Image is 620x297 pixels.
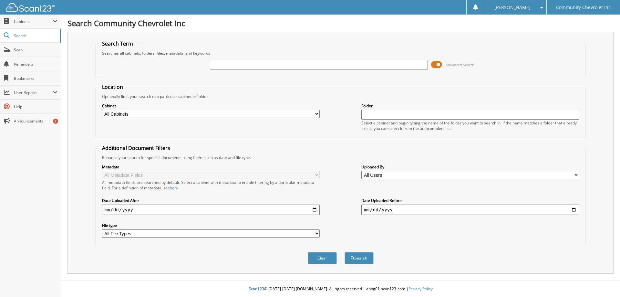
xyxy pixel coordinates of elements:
legend: Additional Document Filters [99,144,173,152]
label: Date Uploaded Before [361,198,579,203]
input: start [102,205,320,215]
label: Uploaded By [361,164,579,170]
span: Search [14,33,57,38]
div: Select a cabinet and begin typing the name of the folder you want to search in. If the name match... [361,120,579,131]
legend: Search Term [99,40,136,47]
span: [PERSON_NAME] [494,5,531,9]
label: Folder [361,103,579,109]
a: Privacy Policy [408,286,433,292]
label: Metadata [102,164,320,170]
span: Reminders [14,61,57,67]
button: Clear [308,252,337,264]
h1: Search Community Chevrolet Inc [67,18,614,28]
div: Optionally limit your search to a particular cabinet or folder [99,94,583,99]
button: Search [345,252,374,264]
label: Date Uploaded After [102,198,320,203]
div: Searches all cabinets, folders, files, metadata, and keywords [99,50,583,56]
span: User Reports [14,90,53,95]
label: File type [102,223,320,228]
span: Cabinets [14,19,53,24]
span: Announcements [14,118,57,124]
img: scan123-logo-white.svg [6,3,55,12]
span: Scan123 [249,286,264,292]
label: Cabinet [102,103,320,109]
div: All metadata fields are searched by default. Select a cabinet with metadata to enable filtering b... [102,180,320,191]
a: here [170,185,178,191]
span: Community Chevrolet Inc [556,5,611,9]
legend: Location [99,83,126,90]
span: Advanced Search [446,62,474,67]
input: end [361,205,579,215]
div: Enhance your search for specific documents using filters such as date and file type. [99,155,583,160]
span: Scan [14,47,57,53]
div: © [DATE]-[DATE] [DOMAIN_NAME]. All rights reserved | appg01-scan123-com | [61,281,620,297]
span: Help [14,104,57,110]
div: 5 [53,119,58,124]
span: Bookmarks [14,76,57,81]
